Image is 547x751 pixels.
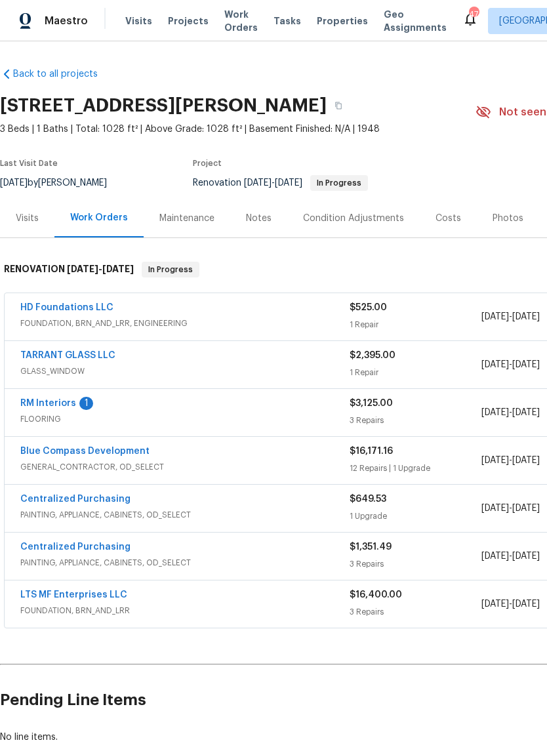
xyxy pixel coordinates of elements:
div: Condition Adjustments [303,212,404,225]
span: [DATE] [481,408,509,417]
span: Projects [168,14,209,28]
span: Project [193,159,222,167]
span: FLOORING [20,413,350,426]
span: - [481,598,540,611]
div: 1 Upgrade [350,510,481,523]
a: Centralized Purchasing [20,542,131,552]
span: [DATE] [512,456,540,465]
span: - [481,454,540,467]
span: $1,351.49 [350,542,392,552]
span: Geo Assignments [384,8,447,34]
span: - [481,550,540,563]
a: Blue Compass Development [20,447,150,456]
span: [DATE] [102,264,134,274]
span: [DATE] [67,264,98,274]
span: [DATE] [512,552,540,561]
span: Renovation [193,178,368,188]
button: Copy Address [327,94,350,117]
div: 3 Repairs [350,605,481,619]
span: $16,171.16 [350,447,393,456]
span: FOUNDATION, BRN_AND_LRR [20,604,350,617]
span: - [481,310,540,323]
span: [DATE] [275,178,302,188]
span: Maestro [45,14,88,28]
span: [DATE] [481,360,509,369]
div: 3 Repairs [350,558,481,571]
span: PAINTING, APPLIANCE, CABINETS, OD_SELECT [20,556,350,569]
span: [DATE] [481,312,509,321]
a: TARRANT GLASS LLC [20,351,115,360]
span: Work Orders [224,8,258,34]
span: PAINTING, APPLIANCE, CABINETS, OD_SELECT [20,508,350,521]
div: Photos [493,212,523,225]
span: - [481,502,540,515]
span: - [481,406,540,419]
span: $16,400.00 [350,590,402,599]
span: [DATE] [512,408,540,417]
div: 3 Repairs [350,414,481,427]
span: [DATE] [481,504,509,513]
h6: RENOVATION [4,262,134,277]
div: 1 [79,397,93,410]
span: [DATE] [481,552,509,561]
span: - [244,178,302,188]
span: GLASS_WINDOW [20,365,350,378]
span: Visits [125,14,152,28]
div: Costs [436,212,461,225]
span: - [481,358,540,371]
span: $2,395.00 [350,351,395,360]
span: - [67,264,134,274]
span: [DATE] [512,599,540,609]
span: [DATE] [512,312,540,321]
span: In Progress [143,263,198,276]
span: $649.53 [350,495,386,504]
span: $525.00 [350,303,387,312]
a: RM Interiors [20,399,76,408]
a: HD Foundations LLC [20,303,113,312]
div: Visits [16,212,39,225]
span: [DATE] [512,504,540,513]
span: Tasks [273,16,301,26]
span: FOUNDATION, BRN_AND_LRR, ENGINEERING [20,317,350,330]
span: [DATE] [481,456,509,465]
span: [DATE] [481,599,509,609]
span: Properties [317,14,368,28]
a: Centralized Purchasing [20,495,131,504]
div: Work Orders [70,211,128,224]
span: GENERAL_CONTRACTOR, OD_SELECT [20,460,350,474]
a: LTS MF Enterprises LLC [20,590,127,599]
span: [DATE] [512,360,540,369]
div: 12 Repairs | 1 Upgrade [350,462,481,475]
span: [DATE] [244,178,272,188]
div: 47 [469,8,478,21]
div: 1 Repair [350,318,481,331]
div: Notes [246,212,272,225]
div: Maintenance [159,212,214,225]
div: 1 Repair [350,366,481,379]
span: $3,125.00 [350,399,393,408]
span: In Progress [312,179,367,187]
